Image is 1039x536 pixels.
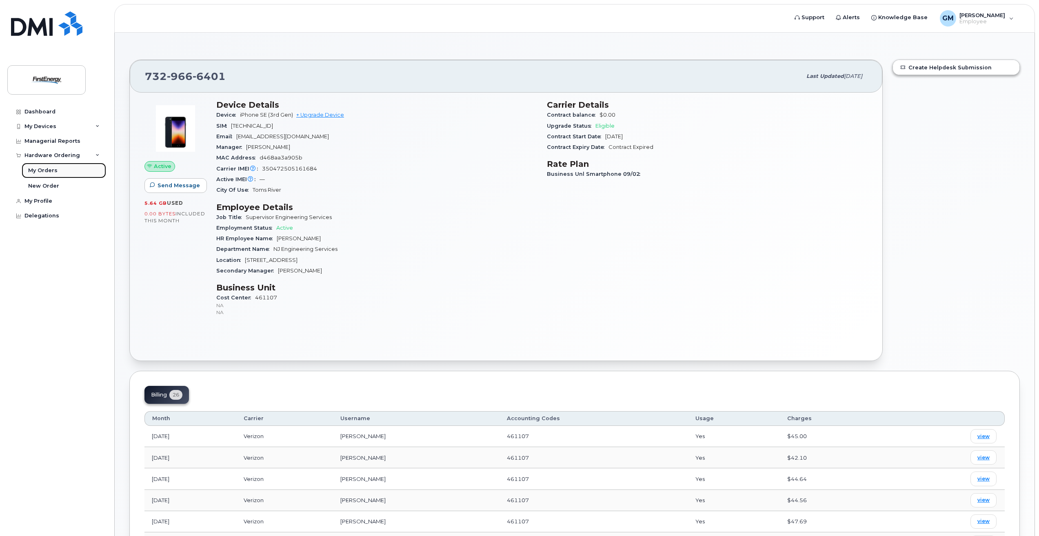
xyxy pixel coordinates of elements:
[688,447,780,468] td: Yes
[278,268,322,274] span: [PERSON_NAME]
[688,411,780,426] th: Usage
[977,475,990,483] span: view
[977,518,990,525] span: view
[500,411,688,426] th: Accounting Codes
[977,433,990,440] span: view
[688,468,780,489] td: Yes
[893,60,1019,75] a: Create Helpdesk Submission
[216,112,240,118] span: Device
[547,144,608,150] span: Contract Expiry Date
[599,112,615,118] span: $0.00
[273,246,337,252] span: NJ Engineering Services
[216,202,537,212] h3: Employee Details
[144,200,167,206] span: 5.64 GB
[970,493,997,507] a: view
[277,235,321,241] span: [PERSON_NAME]
[216,166,262,172] span: Carrier IMEI
[216,225,276,231] span: Employment Status
[246,214,332,220] span: Supervisor Engineering Services
[216,246,273,252] span: Department Name
[333,411,500,426] th: Username
[253,187,281,193] span: Toms River
[144,468,236,489] td: [DATE]
[144,447,236,468] td: [DATE]
[787,496,881,504] div: $44.56
[236,447,333,468] td: Verizon
[333,468,500,489] td: [PERSON_NAME]
[1003,501,1033,530] iframe: Messenger Launcher
[970,472,997,486] a: view
[144,511,236,532] td: [DATE]
[216,295,537,316] span: 461107
[688,490,780,511] td: Yes
[216,133,236,140] span: Email
[333,426,500,447] td: [PERSON_NAME]
[507,518,529,525] span: 461107
[296,112,344,118] a: + Upgrade Device
[216,268,278,274] span: Secondary Manager
[246,144,290,150] span: [PERSON_NAME]
[144,211,175,217] span: 0.00 Bytes
[333,490,500,511] td: [PERSON_NAME]
[216,309,537,316] p: NA
[844,73,862,79] span: [DATE]
[787,518,881,525] div: $47.69
[547,112,599,118] span: Contract balance
[507,454,529,461] span: 461107
[236,133,329,140] span: [EMAIL_ADDRESS][DOMAIN_NAME]
[806,73,844,79] span: Last updated
[547,100,868,110] h3: Carrier Details
[216,155,260,161] span: MAC Address
[216,144,246,150] span: Manager
[158,182,200,189] span: Send Message
[262,166,317,172] span: 350472505161684
[547,123,595,129] span: Upgrade Status
[507,497,529,503] span: 461107
[144,411,236,426] th: Month
[977,454,990,461] span: view
[970,450,997,465] a: view
[547,171,644,177] span: Business Unl Smartphone 09/02
[260,176,265,182] span: —
[245,257,297,263] span: [STREET_ADDRESS]
[144,178,207,193] button: Send Message
[787,432,881,440] div: $45.00
[216,283,537,292] h3: Business Unit
[260,155,302,161] span: d468aa3a905b
[154,162,171,170] span: Active
[216,123,231,129] span: SIM
[688,511,780,532] td: Yes
[236,511,333,532] td: Verizon
[608,144,653,150] span: Contract Expired
[216,257,245,263] span: Location
[144,490,236,511] td: [DATE]
[144,426,236,447] td: [DATE]
[240,112,293,118] span: iPhone SE (3rd Gen)
[193,70,226,82] span: 6401
[216,187,253,193] span: City Of Use
[547,133,605,140] span: Contract Start Date
[787,454,881,462] div: $42.10
[216,295,255,301] span: Cost Center
[688,426,780,447] td: Yes
[216,176,260,182] span: Active IMEI
[507,433,529,439] span: 461107
[236,490,333,511] td: Verizon
[595,123,615,129] span: Eligible
[780,411,889,426] th: Charges
[547,159,868,169] h3: Rate Plan
[236,426,333,447] td: Verizon
[977,496,990,504] span: view
[333,511,500,532] td: [PERSON_NAME]
[231,123,273,129] span: [TECHNICAL_ID]
[145,70,226,82] span: 732
[216,302,537,309] p: NA
[970,429,997,443] a: view
[236,411,333,426] th: Carrier
[787,475,881,483] div: $44.64
[216,235,277,241] span: HR Employee Name
[167,70,193,82] span: 966
[507,476,529,482] span: 461107
[216,214,246,220] span: Job Title
[216,100,537,110] h3: Device Details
